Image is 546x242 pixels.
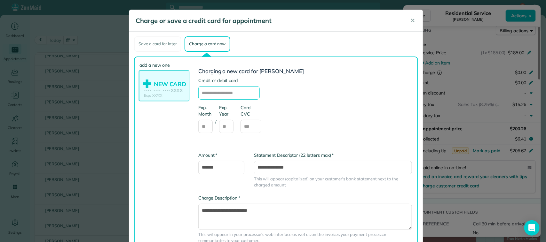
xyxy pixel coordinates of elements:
label: Card CVC [241,104,266,117]
span: ✕ [410,17,415,24]
label: Credit or debit card [198,77,412,84]
div: Open Intercom Messenger [524,220,540,236]
span: This will appear (capitalized) on your customer's bank statement next to the charged amount [254,176,412,188]
div: Save a card for later [134,36,181,52]
h5: Charge or save a credit card for appointment [136,16,401,25]
label: add a new one [139,62,189,68]
label: Charge Description [198,195,240,201]
label: Amount [198,152,217,158]
label: Exp. Year [219,104,234,117]
label: Exp. Month [198,104,213,117]
label: Statement Descriptor (22 letters max) [254,152,334,158]
h3: Charging a new card for [PERSON_NAME] [198,68,412,74]
div: Charge a card now [185,36,230,52]
div: / [213,104,219,140]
